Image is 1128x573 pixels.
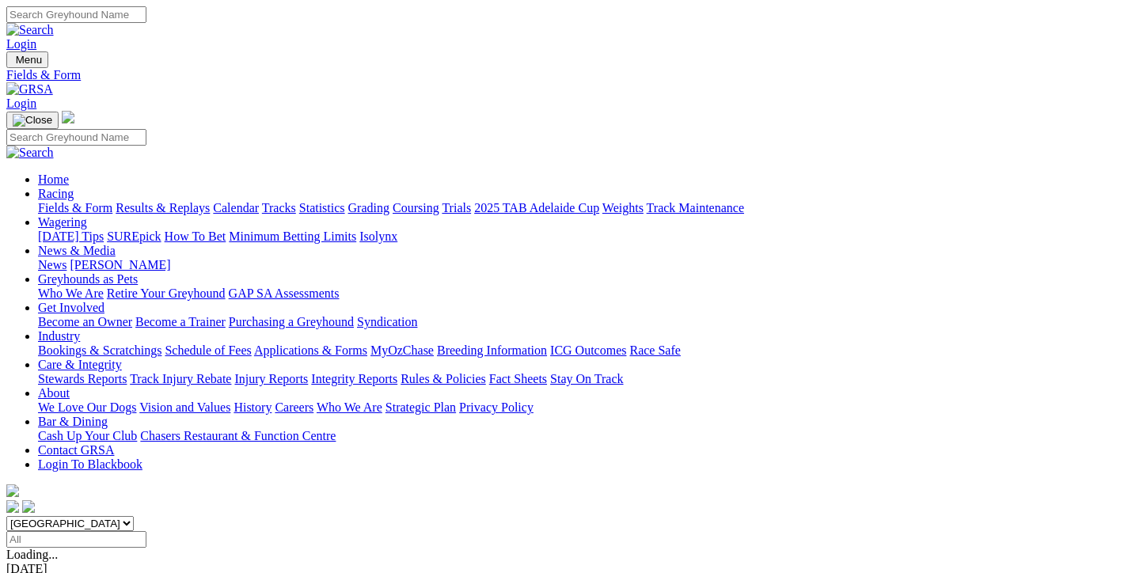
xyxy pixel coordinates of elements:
[130,372,231,385] a: Track Injury Rebate
[38,301,104,314] a: Get Involved
[299,201,345,214] a: Statistics
[401,372,486,385] a: Rules & Policies
[38,258,1122,272] div: News & Media
[474,201,599,214] a: 2025 TAB Adelaide Cup
[311,372,397,385] a: Integrity Reports
[234,400,272,414] a: History
[6,500,19,513] img: facebook.svg
[107,230,161,243] a: SUREpick
[165,343,251,357] a: Schedule of Fees
[62,111,74,123] img: logo-grsa-white.png
[229,230,356,243] a: Minimum Betting Limits
[22,500,35,513] img: twitter.svg
[489,372,547,385] a: Fact Sheets
[234,372,308,385] a: Injury Reports
[116,201,210,214] a: Results & Replays
[6,37,36,51] a: Login
[442,201,471,214] a: Trials
[38,457,142,471] a: Login To Blackbook
[13,114,52,127] img: Close
[38,244,116,257] a: News & Media
[6,68,1122,82] a: Fields & Form
[38,372,127,385] a: Stewards Reports
[6,531,146,548] input: Select date
[139,400,230,414] a: Vision and Values
[6,6,146,23] input: Search
[459,400,534,414] a: Privacy Policy
[38,230,104,243] a: [DATE] Tips
[38,443,114,457] a: Contact GRSA
[38,173,69,186] a: Home
[6,146,54,160] img: Search
[16,54,42,66] span: Menu
[6,129,146,146] input: Search
[262,201,296,214] a: Tracks
[6,484,19,497] img: logo-grsa-white.png
[229,286,340,300] a: GAP SA Assessments
[38,201,112,214] a: Fields & Form
[602,201,644,214] a: Weights
[38,230,1122,244] div: Wagering
[6,97,36,110] a: Login
[629,343,680,357] a: Race Safe
[647,201,744,214] a: Track Maintenance
[38,429,1122,443] div: Bar & Dining
[38,201,1122,215] div: Racing
[385,400,456,414] a: Strategic Plan
[38,286,1122,301] div: Greyhounds as Pets
[38,215,87,229] a: Wagering
[38,286,104,300] a: Who We Are
[254,343,367,357] a: Applications & Forms
[38,187,74,200] a: Racing
[38,372,1122,386] div: Care & Integrity
[348,201,389,214] a: Grading
[38,429,137,442] a: Cash Up Your Club
[6,82,53,97] img: GRSA
[38,258,66,271] a: News
[38,343,1122,358] div: Industry
[437,343,547,357] a: Breeding Information
[275,400,313,414] a: Careers
[393,201,439,214] a: Coursing
[213,201,259,214] a: Calendar
[359,230,397,243] a: Isolynx
[38,329,80,343] a: Industry
[317,400,382,414] a: Who We Are
[165,230,226,243] a: How To Bet
[6,51,48,68] button: Toggle navigation
[6,548,58,561] span: Loading...
[370,343,434,357] a: MyOzChase
[357,315,417,328] a: Syndication
[38,315,132,328] a: Become an Owner
[550,372,623,385] a: Stay On Track
[38,386,70,400] a: About
[229,315,354,328] a: Purchasing a Greyhound
[38,400,1122,415] div: About
[38,415,108,428] a: Bar & Dining
[38,343,161,357] a: Bookings & Scratchings
[38,400,136,414] a: We Love Our Dogs
[6,112,59,129] button: Toggle navigation
[6,23,54,37] img: Search
[135,315,226,328] a: Become a Trainer
[38,272,138,286] a: Greyhounds as Pets
[70,258,170,271] a: [PERSON_NAME]
[140,429,336,442] a: Chasers Restaurant & Function Centre
[550,343,626,357] a: ICG Outcomes
[38,315,1122,329] div: Get Involved
[107,286,226,300] a: Retire Your Greyhound
[38,358,122,371] a: Care & Integrity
